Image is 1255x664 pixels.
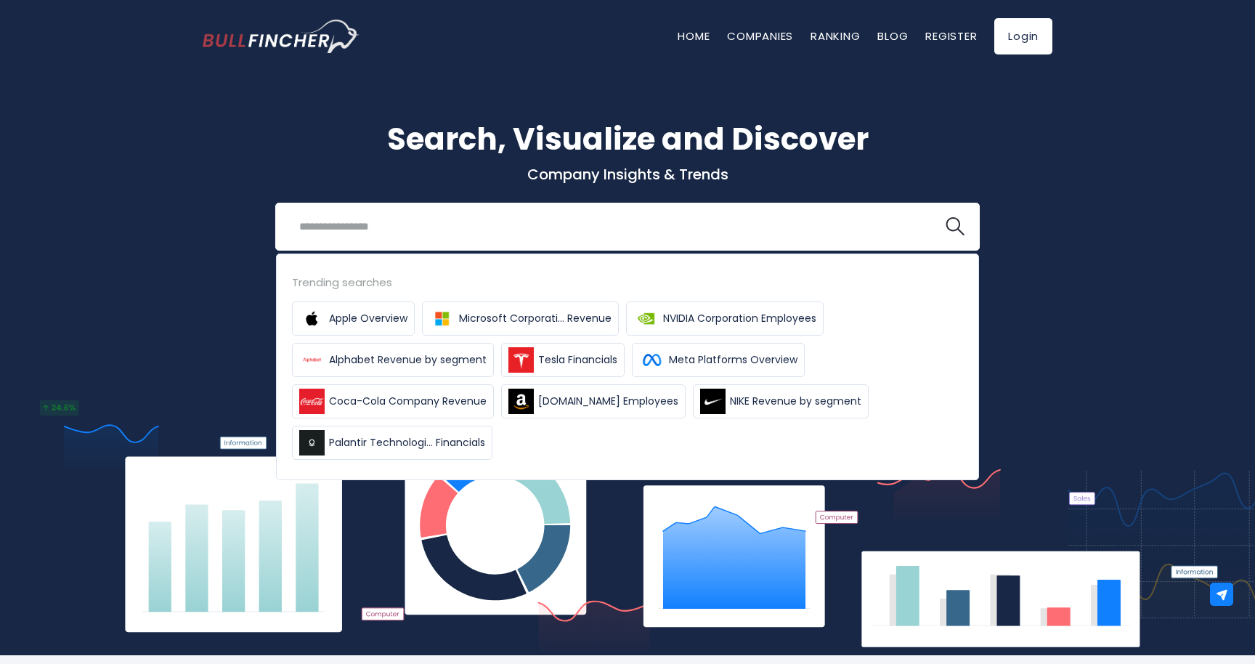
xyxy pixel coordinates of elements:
span: Microsoft Corporati... Revenue [459,311,612,326]
a: Alphabet Revenue by segment [292,343,494,377]
img: Bullfincher logo [203,20,360,53]
span: Palantir Technologi... Financials [329,435,485,450]
a: Apple Overview [292,301,415,336]
span: Coca-Cola Company Revenue [329,394,487,409]
a: NVIDIA Corporation Employees [626,301,824,336]
a: Companies [727,28,793,44]
span: Apple Overview [329,311,407,326]
a: Login [994,18,1052,54]
a: Coca-Cola Company Revenue [292,384,494,418]
span: NVIDIA Corporation Employees [663,311,816,326]
span: Tesla Financials [538,352,617,368]
span: NIKE Revenue by segment [730,394,861,409]
a: Blog [877,28,908,44]
p: Company Insights & Trends [203,165,1052,184]
a: Palantir Technologi... Financials [292,426,492,460]
span: [DOMAIN_NAME] Employees [538,394,678,409]
a: Go to homepage [203,20,359,53]
a: Microsoft Corporati... Revenue [422,301,619,336]
a: NIKE Revenue by segment [693,384,869,418]
img: search icon [946,217,964,236]
div: Trending searches [292,274,963,291]
p: What's trending [203,280,1052,295]
a: Home [678,28,710,44]
a: Register [925,28,977,44]
span: Meta Platforms Overview [669,352,797,368]
span: Alphabet Revenue by segment [329,352,487,368]
a: Meta Platforms Overview [632,343,805,377]
a: [DOMAIN_NAME] Employees [501,384,686,418]
a: Ranking [811,28,860,44]
h1: Search, Visualize and Discover [203,116,1052,162]
a: Tesla Financials [501,343,625,377]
